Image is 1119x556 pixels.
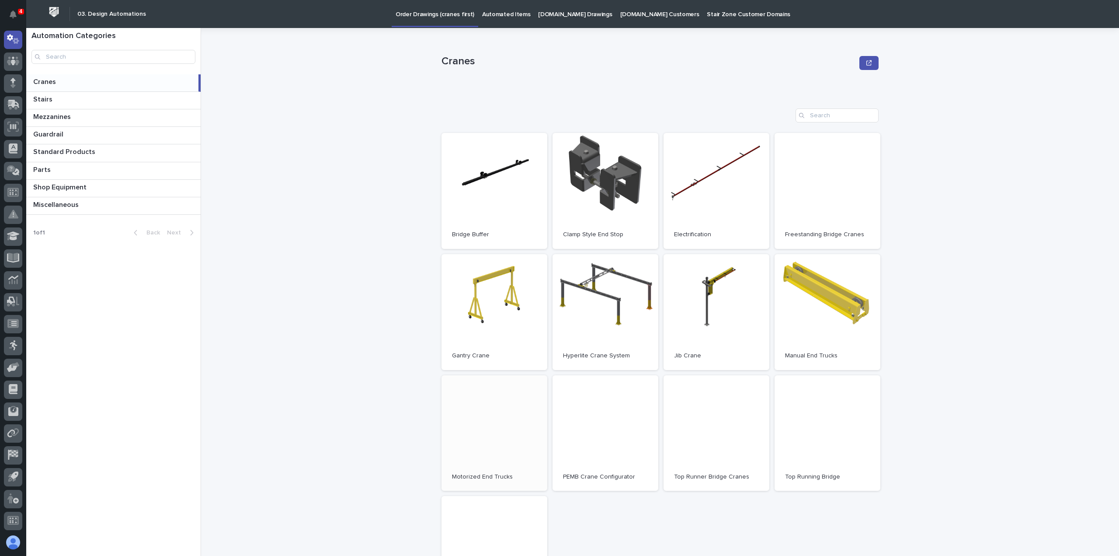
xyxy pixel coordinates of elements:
p: Manual End Trucks [785,352,870,360]
p: PEMB Crane Configurator [563,473,648,481]
button: Back [127,229,163,237]
p: Standard Products [33,146,97,156]
a: Manual End Trucks [775,254,880,370]
a: MezzaninesMezzanines [26,109,201,127]
a: StairsStairs [26,92,201,109]
p: Gantry Crane [452,352,537,360]
a: Jib Crane [664,254,769,370]
a: GuardrailGuardrail [26,127,201,144]
a: Motorized End Trucks [441,375,547,491]
button: Notifications [4,5,22,24]
p: Electrification [674,231,759,238]
a: PEMB Crane Configurator [553,375,658,491]
a: Clamp Style End Stop [553,133,658,249]
p: Mezzanines [33,111,73,121]
p: Bridge Buffer [452,231,537,238]
a: CranesCranes [26,74,201,92]
input: Search [31,50,195,64]
p: Freestanding Bridge Cranes [785,231,870,238]
img: Workspace Logo [46,4,62,20]
p: Clamp Style End Stop [563,231,648,238]
p: Jib Crane [674,352,759,360]
span: Back [141,230,160,236]
a: Top Running Bridge [775,375,880,491]
div: Notifications4 [11,10,22,24]
p: Parts [33,164,52,174]
a: PartsParts [26,162,201,180]
p: 4 [19,8,22,14]
a: MiscellaneousMiscellaneous [26,197,201,215]
p: Hyperlite Crane System [563,352,648,360]
a: Standard ProductsStandard Products [26,144,201,162]
span: Next [167,230,186,236]
p: Motorized End Trucks [452,473,537,481]
p: Top Running Bridge [785,473,870,481]
p: Shop Equipment [33,182,88,192]
p: Stairs [33,94,54,104]
p: Cranes [33,76,58,86]
p: Guardrail [33,129,65,139]
p: Miscellaneous [33,199,80,209]
h1: Automation Categories [31,31,195,41]
a: Bridge Buffer [441,133,547,249]
p: Cranes [441,55,856,68]
a: Hyperlite Crane System [553,254,658,370]
input: Search [796,108,879,122]
button: Next [163,229,201,237]
h2: 03. Design Automations [77,10,146,18]
a: Top Runner Bridge Cranes [664,375,769,491]
a: Shop EquipmentShop Equipment [26,180,201,197]
button: users-avatar [4,533,22,552]
a: Electrification [664,133,769,249]
p: 1 of 1 [26,222,52,244]
a: Gantry Crane [441,254,547,370]
p: Top Runner Bridge Cranes [674,473,759,481]
a: Freestanding Bridge Cranes [775,133,880,249]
